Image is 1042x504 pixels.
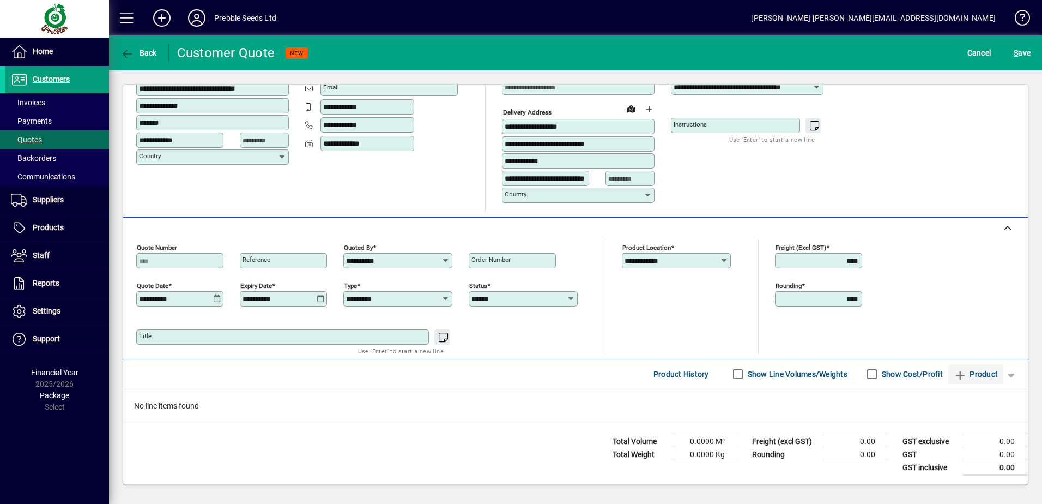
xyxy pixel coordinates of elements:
td: Total Weight [607,448,673,461]
mat-label: Email [323,83,339,91]
span: Support [33,334,60,343]
span: Reports [33,279,59,287]
td: Freight (excl GST) [747,435,823,448]
a: Products [5,214,109,242]
span: Home [33,47,53,56]
label: Show Line Volumes/Weights [746,369,847,380]
span: Staff [33,251,50,260]
a: Home [5,38,109,65]
mat-label: Reference [243,256,270,263]
mat-label: Product location [622,243,671,251]
button: Add [144,8,179,28]
mat-label: Quote date [137,281,168,289]
div: No line items found [123,389,1028,423]
mat-label: Country [139,152,161,160]
span: Product History [653,365,709,383]
div: Customer Quote [177,44,275,62]
a: Payments [5,112,109,130]
button: Back [118,43,160,63]
td: 0.00 [823,435,888,448]
mat-label: Instructions [674,121,707,128]
mat-label: Title [139,332,152,340]
span: Back [120,49,157,57]
span: Products [33,223,64,232]
span: Payments [11,117,52,125]
a: Reports [5,270,109,297]
span: Financial Year [31,368,78,377]
button: Product History [649,364,713,384]
td: 0.00 [962,461,1028,475]
span: NEW [290,50,304,57]
a: Knowledge Base [1007,2,1028,38]
a: Settings [5,298,109,325]
td: Total Volume [607,435,673,448]
label: Show Cost/Profit [880,369,943,380]
td: GST inclusive [897,461,962,475]
a: Suppliers [5,187,109,214]
td: 0.0000 M³ [673,435,738,448]
a: Support [5,326,109,353]
span: ave [1014,44,1031,62]
mat-label: Rounding [776,281,802,289]
button: Cancel [965,43,994,63]
span: Invoices [11,98,45,107]
span: Customers [33,75,70,83]
td: GST [897,448,962,461]
span: S [1014,49,1018,57]
mat-label: Quoted by [344,243,373,251]
app-page-header-button: Back [109,43,169,63]
mat-label: Order number [471,256,511,263]
a: Invoices [5,93,109,112]
mat-label: Country [505,190,526,198]
mat-label: Expiry date [240,281,272,289]
span: Communications [11,172,75,181]
a: Communications [5,167,109,186]
button: Product [948,364,1003,384]
mat-label: Quote number [137,243,177,251]
span: Backorders [11,154,56,163]
span: Settings [33,307,60,315]
mat-hint: Use 'Enter' to start a new line [358,345,444,357]
button: Choose address [640,100,657,118]
td: 0.0000 Kg [673,448,738,461]
button: Profile [179,8,214,28]
a: Staff [5,242,109,269]
a: Quotes [5,130,109,149]
span: Cancel [967,44,991,62]
span: Package [40,391,69,400]
div: Prebble Seeds Ltd [214,9,276,27]
mat-label: Status [469,281,487,289]
mat-hint: Use 'Enter' to start a new line [729,133,815,146]
a: Backorders [5,149,109,167]
td: 0.00 [962,435,1028,448]
td: 0.00 [823,448,888,461]
a: View on map [622,100,640,117]
mat-label: Freight (excl GST) [776,243,826,251]
span: Suppliers [33,195,64,204]
td: 0.00 [962,448,1028,461]
div: [PERSON_NAME] [PERSON_NAME][EMAIL_ADDRESS][DOMAIN_NAME] [751,9,996,27]
span: Quotes [11,135,42,144]
td: Rounding [747,448,823,461]
button: Save [1011,43,1033,63]
span: Product [954,365,998,383]
td: GST exclusive [897,435,962,448]
mat-label: Type [344,281,357,289]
